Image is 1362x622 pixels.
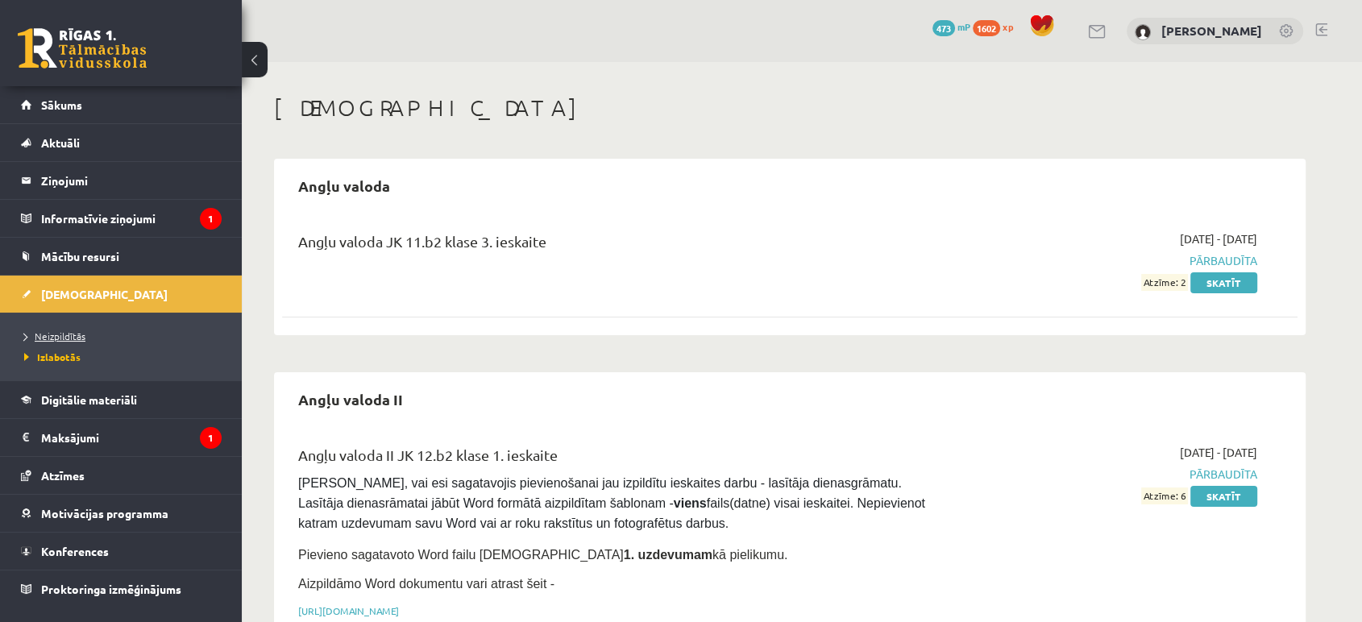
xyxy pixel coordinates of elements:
[21,200,222,237] a: Informatīvie ziņojumi1
[282,380,419,418] h2: Angļu valoda II
[41,97,82,112] span: Sākums
[1180,230,1257,247] span: [DATE] - [DATE]
[24,330,85,342] span: Neizpildītās
[298,476,928,530] span: [PERSON_NAME], vai esi sagatavojis pievienošanai jau izpildītu ieskaites darbu - lasītāja dienasg...
[41,419,222,456] legend: Maksājumi
[953,252,1257,269] span: Pārbaudīta
[274,94,1306,122] h1: [DEMOGRAPHIC_DATA]
[1003,20,1013,33] span: xp
[41,544,109,558] span: Konferences
[282,167,406,205] h2: Angļu valoda
[41,287,168,301] span: [DEMOGRAPHIC_DATA]
[41,135,80,150] span: Aktuāli
[24,329,226,343] a: Neizpildītās
[21,457,222,494] a: Atzīmes
[18,28,147,68] a: Rīgas 1. Tālmācības vidusskola
[298,548,787,562] span: Pievieno sagatavoto Word failu [DEMOGRAPHIC_DATA] kā pielikumu.
[932,20,970,33] a: 473 mP
[957,20,970,33] span: mP
[298,604,399,617] a: [URL][DOMAIN_NAME]
[41,162,222,199] legend: Ziņojumi
[24,350,81,363] span: Izlabotās
[21,495,222,532] a: Motivācijas programma
[1190,272,1257,293] a: Skatīt
[21,238,222,275] a: Mācību resursi
[674,496,707,510] strong: viens
[41,582,181,596] span: Proktoringa izmēģinājums
[41,468,85,483] span: Atzīmes
[1141,487,1188,504] span: Atzīme: 6
[21,162,222,199] a: Ziņojumi
[1190,486,1257,507] a: Skatīt
[21,419,222,456] a: Maksājumi1
[41,506,168,520] span: Motivācijas programma
[21,124,222,161] a: Aktuāli
[624,548,712,562] strong: 1. uzdevumam
[1180,444,1257,461] span: [DATE] - [DATE]
[21,276,222,313] a: [DEMOGRAPHIC_DATA]
[298,444,929,474] div: Angļu valoda II JK 12.b2 klase 1. ieskaite
[200,208,222,230] i: 1
[41,392,137,407] span: Digitālie materiāli
[41,249,119,263] span: Mācību resursi
[973,20,1000,36] span: 1602
[1135,24,1151,40] img: Olivers Mortukāns
[973,20,1021,33] a: 1602 xp
[21,381,222,418] a: Digitālie materiāli
[21,86,222,123] a: Sākums
[932,20,955,36] span: 473
[1141,274,1188,291] span: Atzīme: 2
[24,350,226,364] a: Izlabotās
[298,230,929,260] div: Angļu valoda JK 11.b2 klase 3. ieskaite
[200,427,222,449] i: 1
[21,533,222,570] a: Konferences
[298,577,554,591] span: Aizpildāmo Word dokumentu vari atrast šeit -
[1161,23,1262,39] a: [PERSON_NAME]
[953,466,1257,483] span: Pārbaudīta
[41,200,222,237] legend: Informatīvie ziņojumi
[21,570,222,607] a: Proktoringa izmēģinājums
